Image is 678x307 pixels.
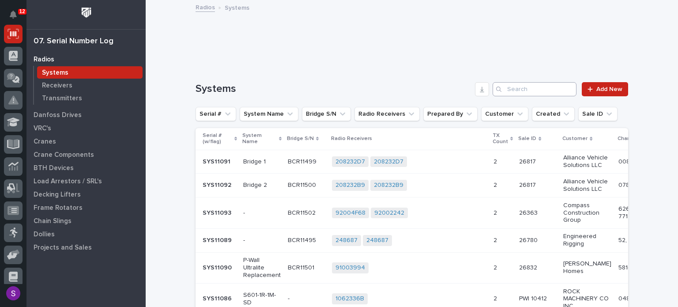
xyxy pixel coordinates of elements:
[493,180,499,189] p: 2
[26,188,146,201] a: Decking Lifters
[240,107,298,121] button: System Name
[374,182,403,189] a: 208232B9
[78,4,94,21] img: Workspace Logo
[288,262,316,272] p: BCR11501
[203,208,233,217] p: SYS11093
[203,262,234,272] p: SYS11090
[203,235,234,244] p: SYS11089
[34,92,146,104] a: Transmitters
[335,264,365,272] a: 91003994
[26,121,146,135] a: VRC's
[335,158,365,166] a: 208232D7
[34,66,146,79] a: Systems
[366,237,388,244] a: 248687
[34,111,82,119] p: Danfoss Drives
[335,295,364,303] a: 1062336B
[288,180,318,189] p: BCR11500
[34,204,83,212] p: Frame Rotators
[243,182,281,189] p: Bridge 2
[243,209,281,217] p: -
[618,134,644,144] p: Channel(s)
[563,178,611,193] p: Alliance Vehicle Solutions LLC
[34,164,74,172] p: BTH Devices
[26,241,146,254] a: Projects and Sales
[335,209,365,217] a: 92004F68
[618,264,655,272] p: 581-726
[243,257,281,279] p: P-Wall Ultralite Replacement
[26,108,146,121] a: Danfoss Drives
[493,262,499,272] p: 2
[34,217,72,225] p: Chain Slings
[196,2,215,12] a: Radios
[243,292,281,307] p: S601-1R-1M-SD
[562,134,588,144] p: Customer
[519,262,539,272] p: 26832
[519,156,538,166] p: 26817
[493,235,499,244] p: 2
[203,131,232,147] p: Serial # (w/flag)
[42,95,82,102] p: Transmitters
[196,83,471,95] h1: Systems
[203,156,232,166] p: SYS11091
[519,208,539,217] p: 26363
[203,293,234,303] p: SYS11086
[493,82,576,96] input: Search
[481,107,528,121] button: Customer
[4,284,23,303] button: users-avatar
[618,158,655,166] p: 008, 008
[374,209,404,217] a: 92002242
[26,227,146,241] a: Dollies
[532,107,575,121] button: Created
[618,205,655,220] p: 626-811, 641-771
[34,178,102,186] p: Load Arrestors / SRL's
[243,237,281,244] p: -
[19,8,25,15] p: 12
[203,180,233,189] p: SYS11092
[563,202,611,224] p: Compass Construction Group
[578,107,618,121] button: Sale ID
[287,134,314,144] p: Bridge S/N
[42,69,68,77] p: Systems
[34,37,113,46] div: 07. Serial Number Log
[563,154,611,169] p: Alliance Vehicle Solutions LLC
[335,182,365,189] a: 208232B9
[423,107,478,121] button: Prepared By
[11,11,23,25] div: Notifications12
[34,231,55,239] p: Dollies
[243,158,281,166] p: Bridge 1
[493,156,499,166] p: 2
[618,182,655,189] p: 078, 078
[519,293,549,303] p: PWI 10412
[493,208,499,217] p: 2
[493,293,499,303] p: 2
[331,134,372,144] p: Radio Receivers
[288,156,318,166] p: BCR11499
[34,56,54,64] p: Radios
[596,86,622,92] span: Add New
[354,107,420,121] button: Radio Receivers
[519,235,539,244] p: 26780
[302,107,351,121] button: Bridge S/N
[225,2,249,12] p: Systems
[26,135,146,148] a: Cranes
[242,131,277,147] p: System Name
[26,53,146,66] a: Radios
[26,161,146,174] a: BTH Devices
[34,138,56,146] p: Cranes
[563,260,611,275] p: [PERSON_NAME] Homes
[26,148,146,161] a: Crane Components
[26,201,146,214] a: Frame Rotators
[374,158,403,166] a: 208232D7
[493,131,508,147] p: TX Count
[618,237,655,244] p: 52, 52
[618,295,655,303] p: 048
[288,208,317,217] p: BCR11502
[288,293,291,303] p: -
[26,174,146,188] a: Load Arrestors / SRL's
[34,191,81,199] p: Decking Lifters
[34,151,94,159] p: Crane Components
[335,237,358,244] a: 248687
[4,5,23,24] button: Notifications
[34,244,92,252] p: Projects and Sales
[42,82,72,90] p: Receivers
